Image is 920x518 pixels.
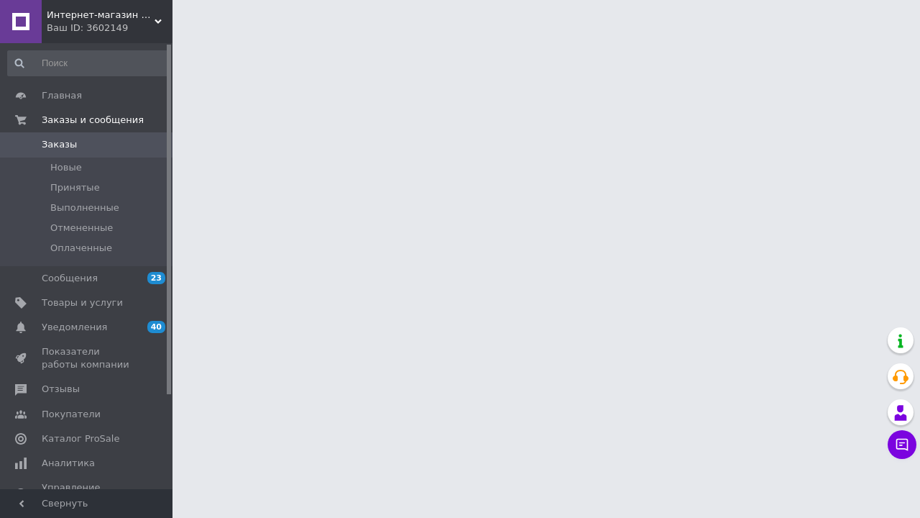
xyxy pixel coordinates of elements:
[42,89,82,102] span: Главная
[50,181,100,194] span: Принятые
[42,272,98,285] span: Сообщения
[50,201,119,214] span: Выполненные
[42,408,101,421] span: Покупатели
[42,432,119,445] span: Каталог ProSale
[147,321,165,333] span: 40
[42,383,80,396] span: Отзывы
[42,457,95,470] span: Аналитика
[42,296,123,309] span: Товары и услуги
[42,345,133,371] span: Показатели работы компании
[42,321,107,334] span: Уведомления
[42,114,144,127] span: Заказы и сообщения
[147,272,165,284] span: 23
[42,481,133,507] span: Управление сайтом
[50,222,113,235] span: Отмененные
[888,430,916,459] button: Чат с покупателем
[7,50,170,76] input: Поиск
[47,9,155,22] span: Интернет-магазин "Аура"
[50,242,112,255] span: Оплаченные
[47,22,172,35] div: Ваш ID: 3602149
[50,161,82,174] span: Новые
[42,138,77,151] span: Заказы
